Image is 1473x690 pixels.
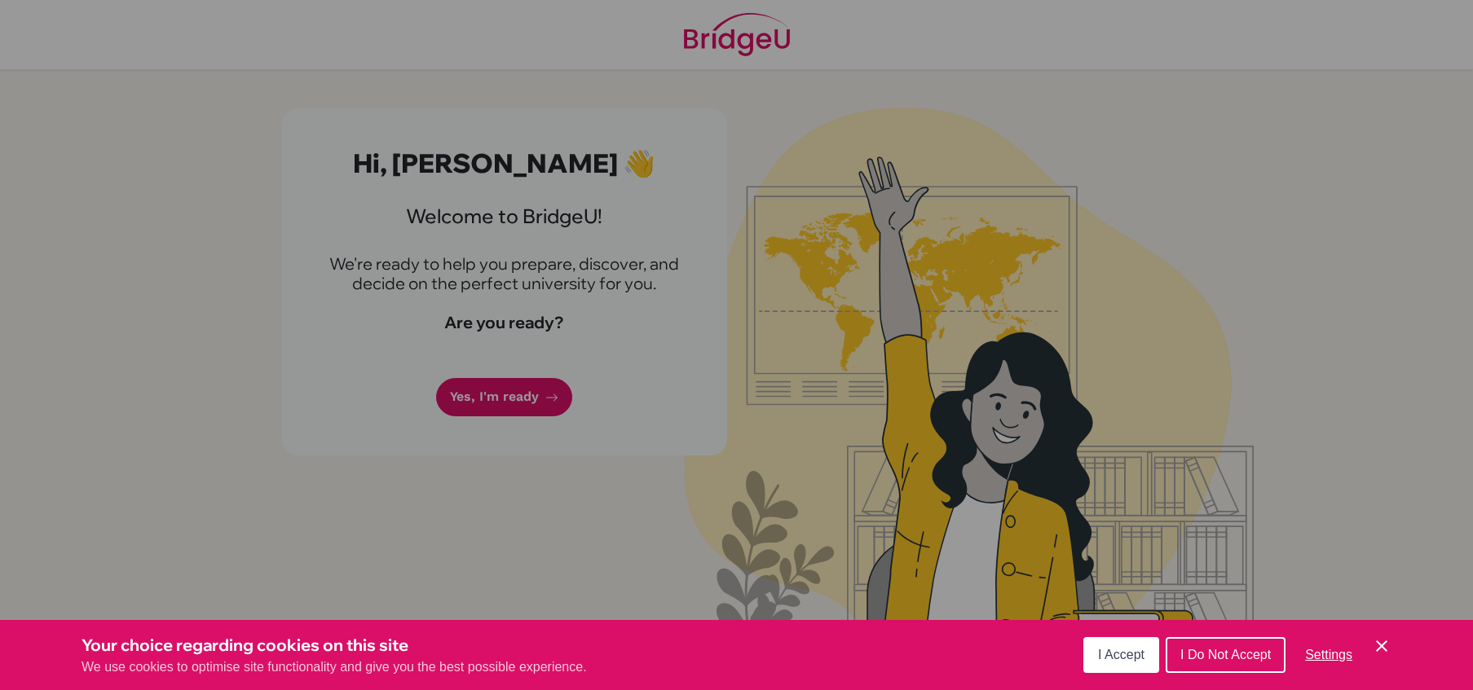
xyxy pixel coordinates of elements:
[1083,637,1159,673] button: I Accept
[1292,639,1365,671] button: Settings
[1372,636,1391,656] button: Save and close
[1180,648,1271,661] span: I Do Not Accept
[1098,648,1144,661] span: I Accept
[82,657,587,677] p: We use cookies to optimise site functionality and give you the best possible experience.
[1166,637,1286,673] button: I Do Not Accept
[82,633,587,657] h3: Your choice regarding cookies on this site
[1305,648,1352,661] span: Settings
